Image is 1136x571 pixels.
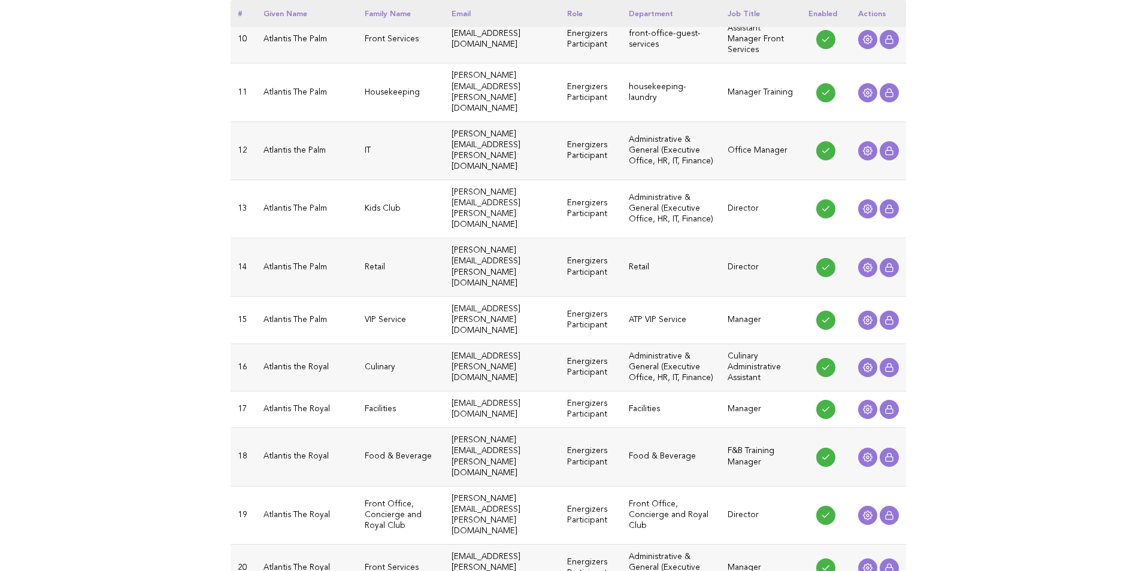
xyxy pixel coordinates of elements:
[231,122,256,180] td: 12
[444,63,560,122] td: [PERSON_NAME][EMAIL_ADDRESS][PERSON_NAME][DOMAIN_NAME]
[256,486,358,544] td: Atlantis The Royal
[256,238,358,296] td: Atlantis The Palm
[720,122,801,180] td: Office Manager
[560,180,622,238] td: Energizers Participant
[358,180,444,238] td: Kids Club
[231,180,256,238] td: 13
[358,63,444,122] td: Housekeeping
[231,16,256,63] td: 10
[444,344,560,391] td: [EMAIL_ADDRESS][PERSON_NAME][DOMAIN_NAME]
[256,344,358,391] td: Atlantis the Royal
[231,391,256,428] td: 17
[622,63,721,122] td: housekeeping-laundry
[622,296,721,344] td: ATP VIP Service
[231,428,256,486] td: 18
[256,63,358,122] td: Atlantis The Palm
[358,296,444,344] td: VIP Service
[444,296,560,344] td: [EMAIL_ADDRESS][PERSON_NAME][DOMAIN_NAME]
[560,391,622,428] td: Energizers Participant
[622,238,721,296] td: Retail
[444,16,560,63] td: [EMAIL_ADDRESS][DOMAIN_NAME]
[622,180,721,238] td: Administrative & General (Executive Office, HR, IT, Finance)
[720,16,801,63] td: Assistant Manager Front Services
[622,122,721,180] td: Administrative & General (Executive Office, HR, IT, Finance)
[720,180,801,238] td: Director
[444,122,560,180] td: [PERSON_NAME][EMAIL_ADDRESS][PERSON_NAME][DOMAIN_NAME]
[444,180,560,238] td: [PERSON_NAME][EMAIL_ADDRESS][PERSON_NAME][DOMAIN_NAME]
[560,486,622,544] td: Energizers Participant
[256,122,358,180] td: Atlantis the Palm
[560,428,622,486] td: Energizers Participant
[560,296,622,344] td: Energizers Participant
[231,344,256,391] td: 16
[720,391,801,428] td: Manager
[560,122,622,180] td: Energizers Participant
[256,391,358,428] td: Atlantis The Royal
[444,428,560,486] td: [PERSON_NAME][EMAIL_ADDRESS][PERSON_NAME][DOMAIN_NAME]
[358,238,444,296] td: Retail
[358,486,444,544] td: Front Office, Concierge and Royal Club
[560,238,622,296] td: Energizers Participant
[358,122,444,180] td: IT
[560,16,622,63] td: Energizers Participant
[720,296,801,344] td: Manager
[622,391,721,428] td: Facilities
[444,391,560,428] td: [EMAIL_ADDRESS][DOMAIN_NAME]
[444,238,560,296] td: [PERSON_NAME][EMAIL_ADDRESS][PERSON_NAME][DOMAIN_NAME]
[720,63,801,122] td: Manager Training
[720,344,801,391] td: Culinary Administrative Assistant
[231,296,256,344] td: 15
[444,486,560,544] td: [PERSON_NAME][EMAIL_ADDRESS][PERSON_NAME][DOMAIN_NAME]
[256,180,358,238] td: Atlantis The Palm
[622,344,721,391] td: Administrative & General (Executive Office, HR, IT, Finance)
[622,16,721,63] td: front-office-guest-services
[560,63,622,122] td: Energizers Participant
[256,428,358,486] td: Atlantis the Royal
[231,238,256,296] td: 14
[231,63,256,122] td: 11
[231,486,256,544] td: 19
[560,344,622,391] td: Energizers Participant
[622,486,721,544] td: Front Office, Concierge and Royal Club
[720,238,801,296] td: Director
[720,486,801,544] td: Director
[358,391,444,428] td: Facilities
[358,344,444,391] td: Culinary
[720,428,801,486] td: F&B Training Manager
[256,16,358,63] td: Atlantis The Palm
[256,296,358,344] td: Atlantis The Palm
[622,428,721,486] td: Food & Beverage
[358,428,444,486] td: Food & Beverage
[358,16,444,63] td: Front Services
